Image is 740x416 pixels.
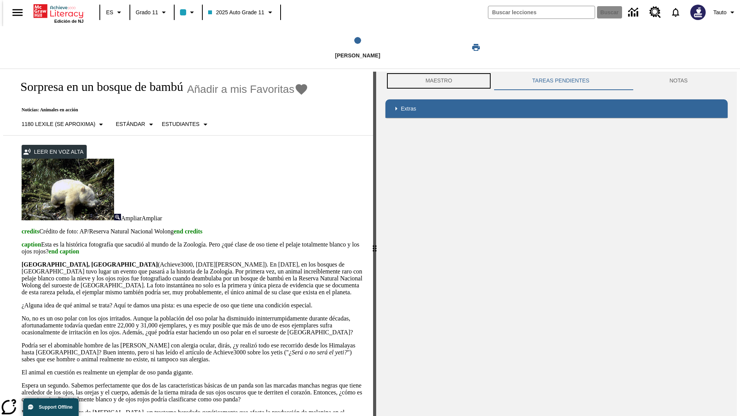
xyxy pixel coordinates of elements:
[159,117,213,131] button: Seleccionar estudiante
[34,3,84,23] div: Portada
[686,2,710,22] button: Escoja un nuevo avatar
[488,6,595,18] input: Buscar campo
[335,52,380,59] span: [PERSON_NAME]
[114,214,121,220] img: Ampliar
[22,241,364,255] p: Esta es la histórica fotografía que sacudió al mundo de la Zoología. Pero ¿qué clase de oso tiene...
[385,99,728,118] div: Extras
[141,215,162,221] span: Ampliar
[136,8,158,17] span: Grado 11
[22,302,364,309] p: ¿Alguna idea de qué animal se trata? Aquí te damos una pista: es una especie de oso que tiene una...
[106,8,113,17] span: ES
[713,8,727,17] span: Tauto
[690,5,706,20] img: Avatar
[113,117,158,131] button: Tipo de apoyo, Estándar
[187,82,308,96] button: Añadir a mis Favoritas - Sorpresa en un bosque de bambú
[22,241,41,248] span: caption
[173,228,202,235] span: end credits
[464,40,488,54] button: Imprimir
[385,72,728,90] div: Instructional Panel Tabs
[187,83,294,96] span: Añadir a mis Favoritas
[401,105,416,113] p: Extras
[205,5,277,19] button: Clase: 2025 Auto Grade 11, Selecciona una clase
[373,72,376,416] div: Pulsa la tecla de intro o la barra espaciadora y luego presiona las flechas de derecha e izquierd...
[3,72,373,412] div: reading
[177,5,200,19] button: El color de la clase es azul claro. Cambiar el color de la clase.
[629,72,728,90] button: NOTAS
[666,2,686,22] a: Notificaciones
[121,215,141,221] span: Ampliar
[208,8,264,17] span: 2025 Auto Grade 11
[12,80,183,94] h1: Sorpresa en un bosque de bambú
[18,117,109,131] button: Seleccione Lexile, 1180 Lexile (Se aproxima)
[22,228,364,235] p: Crédito de foto: AP/Reserva Natural Nacional Wolong
[116,120,145,128] p: Estándar
[162,120,200,128] p: Estudiantes
[22,261,158,268] strong: [GEOGRAPHIC_DATA], [GEOGRAPHIC_DATA]
[22,382,364,403] p: Espera un segundo. Sabemos perfectamente que dos de las caracteristicas básicas de un panda son l...
[624,2,645,23] a: Centro de información
[22,315,364,336] p: No, no es un oso polar con los ojos irritados. Aunque la población del oso polar ha disminuido in...
[133,5,172,19] button: Grado: Grado 11, Elige un grado
[22,369,364,376] p: El animal en cuestión es realmente un ejemplar de oso panda gigante.
[710,5,740,19] button: Perfil/Configuración
[22,228,39,235] span: credits
[49,248,79,255] span: end caption
[103,5,127,19] button: Lenguaje: ES, Selecciona un idioma
[645,2,666,23] a: Centro de recursos, Se abrirá en una pestaña nueva.
[12,107,308,113] p: Noticias: Animales en acción
[23,398,79,416] button: Support Offline
[492,72,629,90] button: TAREAS PENDIENTES
[289,349,347,356] em: ¿Será o no será el yeti?
[376,72,737,416] div: activity
[22,159,114,220] img: los pandas albinos en China a veces son confundidos con osos polares
[6,1,29,24] button: Abrir el menú lateral
[22,342,364,363] p: Podría ser el abominable hombre de las [PERSON_NAME] con alergia ocular, dirás, ¿y realizó todo e...
[39,404,72,410] span: Support Offline
[385,72,492,90] button: Maestro
[54,19,84,23] span: Edición de NJ
[258,26,457,69] button: Lee step 1 of 1
[22,261,364,296] p: (Achieve3000, [DATE][PERSON_NAME]). En [DATE], en los bosques de [GEOGRAPHIC_DATA] tuvo lugar un ...
[22,145,87,159] button: Leer en voz alta
[22,120,95,128] p: 1180 Lexile (Se aproxima)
